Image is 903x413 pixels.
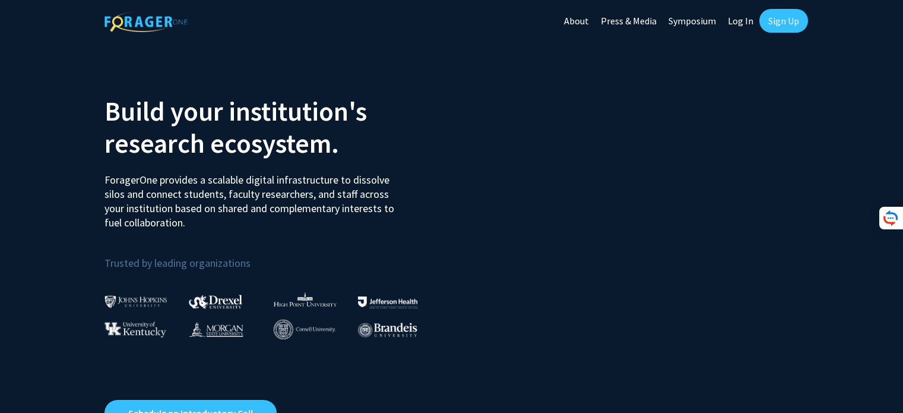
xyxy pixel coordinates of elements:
[104,239,443,272] p: Trusted by leading organizations
[104,321,166,338] img: University of Kentucky
[104,164,403,230] p: ForagerOne provides a scalable digital infrastructure to dissolve silos and connect students, fac...
[358,297,417,308] img: Thomas Jefferson University
[104,95,443,159] h2: Build your institution's research ecosystem.
[189,321,243,337] img: Morgan State University
[274,320,335,339] img: Cornell University
[759,9,808,33] a: Sign Up
[274,292,337,307] img: High Point University
[104,295,167,308] img: Johns Hopkins University
[358,323,417,338] img: Brandeis University
[104,11,188,32] img: ForagerOne Logo
[189,295,242,308] img: Drexel University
